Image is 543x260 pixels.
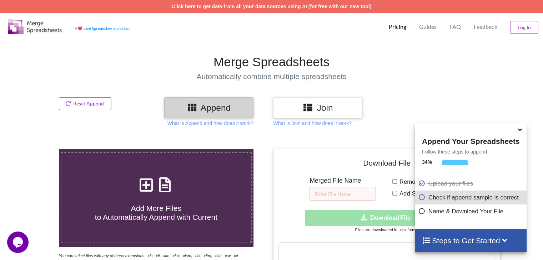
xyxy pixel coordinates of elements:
small: Files are downloaded in .xlsx format [355,228,418,232]
h4: Download File [278,154,495,175]
iframe: chat widget [7,232,30,253]
h3: Your files are more than 1 MB [279,246,494,254]
span: Add Source File Names [397,190,463,197]
button: Reset Append [59,97,112,110]
h3: Append [170,103,248,113]
p: Follow these steps to append [415,148,527,155]
span: Remove Duplicates [397,178,452,185]
p: Name & Download Your File [418,207,525,216]
p: Guides [419,23,437,31]
a: AheartLove Spreadsheets product [75,26,130,31]
p: Upload your files [418,179,525,188]
h4: Append Your Spreadsheets [415,135,527,146]
p: Check if append sample is correct [418,193,525,202]
i: You can select files with any of these extensions: .xls, .xlt, .xlm, .xlsx, .xlsm, .xltx, .xltm, ... [59,254,238,258]
p: FAQ [449,23,461,31]
p: Pricing [389,23,406,31]
h4: Steps to Get Started [422,236,519,245]
b: 34 % [422,159,432,165]
p: What is Join and how does it work? [273,120,351,127]
h5: Merged File Name [310,177,376,184]
img: Logo.png [8,19,62,34]
span: Feedback [474,24,497,30]
a: Click here to get data from all your data sources using AI (for free with our new tool) [172,4,372,9]
h3: Join [278,103,357,113]
span: heart [77,26,82,31]
button: Log In [510,21,538,34]
input: Enter File Name [310,187,376,201]
p: What is Append and how does it work? [167,120,253,127]
span: Add More Files to Automatically Append with Current [95,204,217,221]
